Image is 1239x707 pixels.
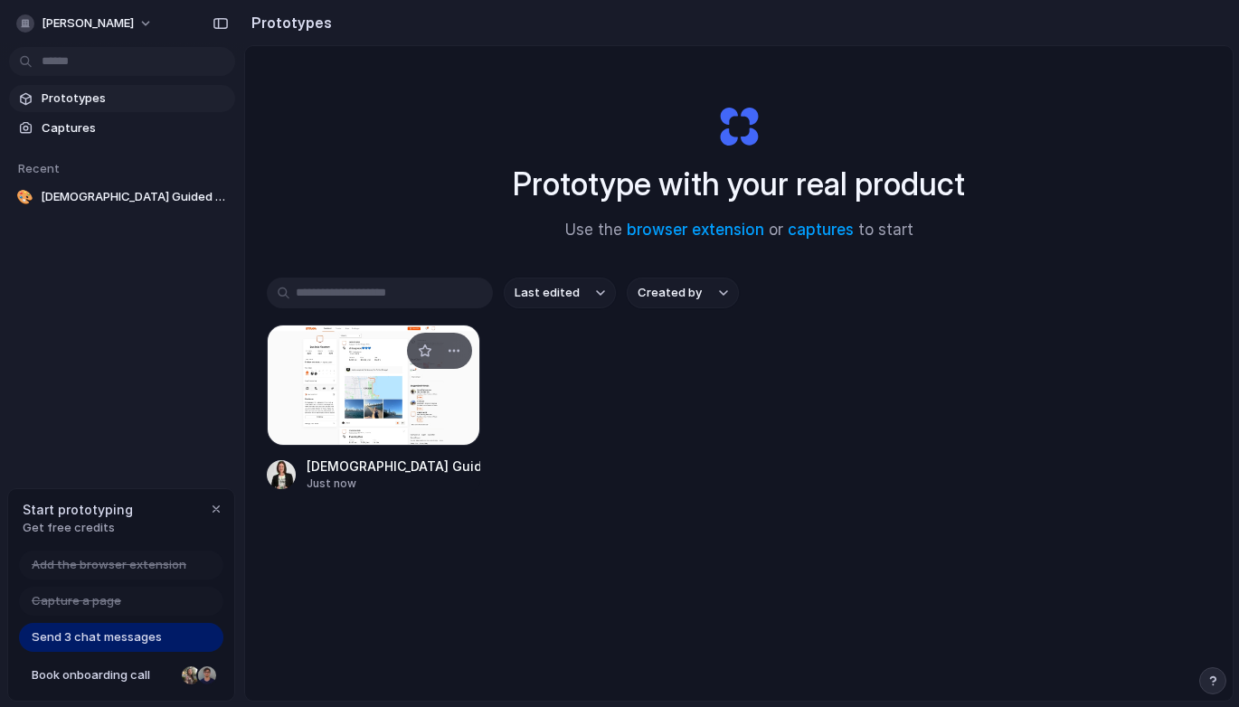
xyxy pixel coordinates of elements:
[267,325,480,492] a: Strava Guided Runs Feature[DEMOGRAPHIC_DATA] Guided Runs FeatureJust now
[565,219,913,242] span: Use the or to start
[32,592,121,610] span: Capture a page
[42,14,134,33] span: [PERSON_NAME]
[627,278,739,308] button: Created by
[196,665,218,686] div: Christian Iacullo
[9,85,235,112] a: Prototypes
[23,500,133,519] span: Start prototyping
[41,188,228,206] span: [DEMOGRAPHIC_DATA] Guided Runs Feature
[23,519,133,537] span: Get free credits
[32,556,186,574] span: Add the browser extension
[513,160,965,208] h1: Prototype with your real product
[32,628,162,646] span: Send 3 chat messages
[180,665,202,686] div: Nicole Kubica
[16,188,33,206] div: 🎨
[307,476,480,492] div: Just now
[19,661,223,690] a: Book onboarding call
[9,184,235,211] a: 🎨[DEMOGRAPHIC_DATA] Guided Runs Feature
[638,284,702,302] span: Created by
[9,9,162,38] button: [PERSON_NAME]
[9,115,235,142] a: Captures
[307,457,480,476] div: [DEMOGRAPHIC_DATA] Guided Runs Feature
[788,221,854,239] a: captures
[42,119,228,137] span: Captures
[244,12,332,33] h2: Prototypes
[18,161,60,175] span: Recent
[42,90,228,108] span: Prototypes
[504,278,616,308] button: Last edited
[627,221,764,239] a: browser extension
[32,666,175,684] span: Book onboarding call
[515,284,580,302] span: Last edited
